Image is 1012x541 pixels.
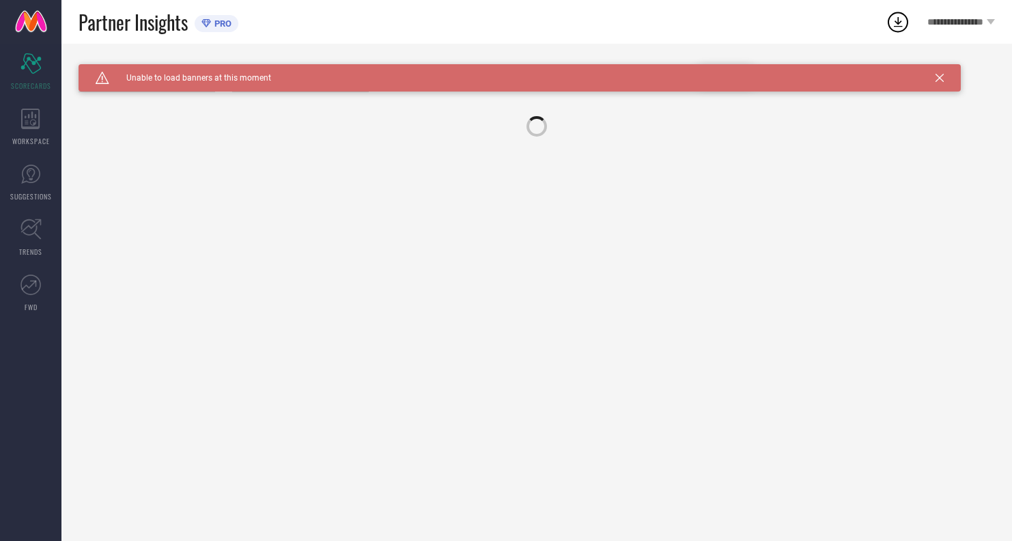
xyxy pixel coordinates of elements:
[109,73,271,83] span: Unable to load banners at this moment
[19,247,42,257] span: TRENDS
[886,10,910,34] div: Open download list
[79,64,215,74] div: Brand
[211,18,231,29] span: PRO
[12,136,50,146] span: WORKSPACE
[11,81,51,91] span: SCORECARDS
[79,8,188,36] span: Partner Insights
[25,302,38,312] span: FWD
[10,191,52,202] span: SUGGESTIONS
